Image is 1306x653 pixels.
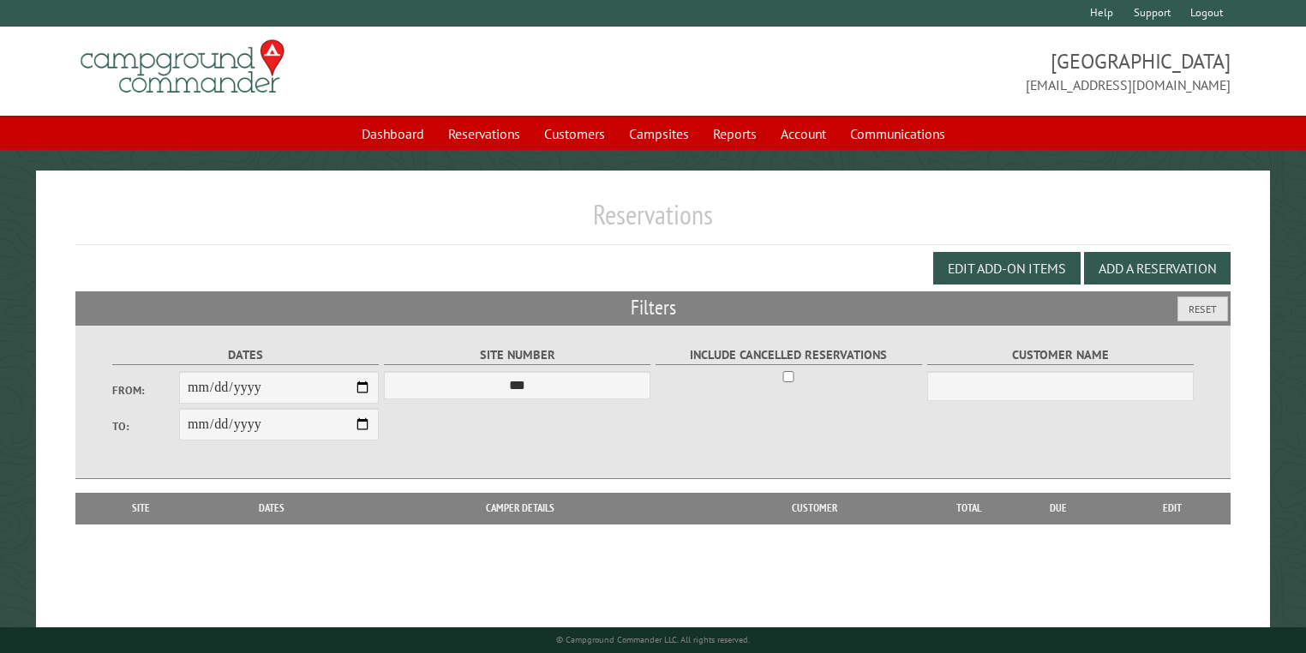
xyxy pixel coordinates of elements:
[1113,493,1231,524] th: Edit
[619,117,699,150] a: Campsites
[75,291,1231,324] h2: Filters
[438,117,530,150] a: Reservations
[1084,252,1231,285] button: Add a Reservation
[770,117,836,150] a: Account
[75,198,1231,245] h1: Reservations
[703,117,767,150] a: Reports
[534,117,615,150] a: Customers
[384,345,650,365] label: Site Number
[556,634,750,645] small: © Campground Commander LLC. All rights reserved.
[935,493,1003,524] th: Total
[351,117,434,150] a: Dashboard
[112,382,179,398] label: From:
[75,33,290,100] img: Campground Commander
[927,345,1194,365] label: Customer Name
[1003,493,1113,524] th: Due
[112,345,379,365] label: Dates
[656,345,922,365] label: Include Cancelled Reservations
[1177,297,1228,321] button: Reset
[933,252,1081,285] button: Edit Add-on Items
[653,47,1231,95] span: [GEOGRAPHIC_DATA] [EMAIL_ADDRESS][DOMAIN_NAME]
[112,418,179,434] label: To:
[347,493,695,524] th: Camper Details
[694,493,935,524] th: Customer
[840,117,956,150] a: Communications
[197,493,346,524] th: Dates
[84,493,198,524] th: Site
